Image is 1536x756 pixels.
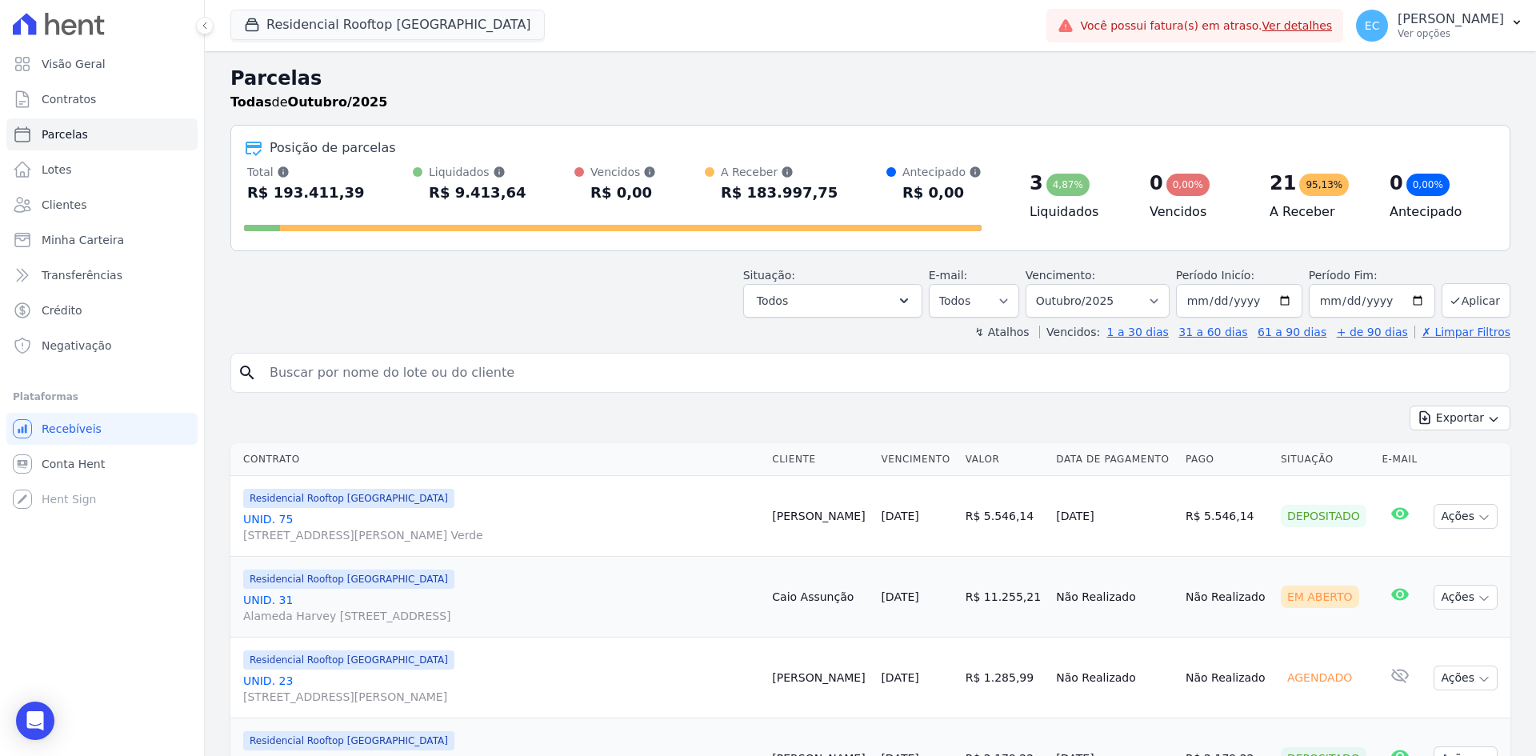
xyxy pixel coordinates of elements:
[42,267,122,283] span: Transferências
[1270,202,1364,222] h4: A Receber
[243,689,759,705] span: [STREET_ADDRESS][PERSON_NAME]
[959,557,1050,638] td: R$ 11.255,21
[1080,18,1332,34] span: Você possui fatura(s) em atraso.
[270,138,396,158] div: Posição de parcelas
[230,93,387,112] p: de
[766,443,874,476] th: Cliente
[902,180,982,206] div: R$ 0,00
[243,592,759,624] a: UNID. 31Alameda Harvey [STREET_ADDRESS]
[42,338,112,354] span: Negativação
[1050,476,1179,557] td: [DATE]
[247,164,365,180] div: Total
[1299,174,1349,196] div: 95,13%
[13,387,191,406] div: Plataformas
[959,443,1050,476] th: Valor
[42,91,96,107] span: Contratos
[590,180,656,206] div: R$ 0,00
[590,164,656,180] div: Vencidos
[1281,505,1366,527] div: Depositado
[1176,269,1254,282] label: Período Inicío:
[429,164,526,180] div: Liquidados
[881,671,918,684] a: [DATE]
[1390,202,1484,222] h4: Antecipado
[6,48,198,80] a: Visão Geral
[6,294,198,326] a: Crédito
[959,476,1050,557] td: R$ 5.546,14
[243,570,454,589] span: Residencial Rooftop [GEOGRAPHIC_DATA]
[1107,326,1169,338] a: 1 a 30 dias
[881,590,918,603] a: [DATE]
[243,650,454,670] span: Residencial Rooftop [GEOGRAPHIC_DATA]
[1179,443,1274,476] th: Pago
[243,489,454,508] span: Residencial Rooftop [GEOGRAPHIC_DATA]
[42,232,124,248] span: Minha Carteira
[243,608,759,624] span: Alameda Harvey [STREET_ADDRESS]
[6,224,198,256] a: Minha Carteira
[881,510,918,522] a: [DATE]
[1050,443,1179,476] th: Data de Pagamento
[6,330,198,362] a: Negativação
[238,363,257,382] i: search
[1150,202,1244,222] h4: Vencidos
[757,291,788,310] span: Todos
[230,443,766,476] th: Contrato
[1406,174,1450,196] div: 0,00%
[243,511,759,543] a: UNID. 75[STREET_ADDRESS][PERSON_NAME] Verde
[1050,638,1179,718] td: Não Realizado
[243,527,759,543] span: [STREET_ADDRESS][PERSON_NAME] Verde
[1039,326,1100,338] label: Vencidos:
[902,164,982,180] div: Antecipado
[1030,170,1043,196] div: 3
[1434,504,1498,529] button: Ações
[1343,3,1536,48] button: EC [PERSON_NAME] Ver opções
[42,456,105,472] span: Conta Hent
[1270,170,1296,196] div: 21
[766,638,874,718] td: [PERSON_NAME]
[260,357,1503,389] input: Buscar por nome do lote ou do cliente
[766,476,874,557] td: [PERSON_NAME]
[6,83,198,115] a: Contratos
[243,731,454,750] span: Residencial Rooftop [GEOGRAPHIC_DATA]
[766,557,874,638] td: Caio Assunção
[1026,269,1095,282] label: Vencimento:
[230,94,272,110] strong: Todas
[247,180,365,206] div: R$ 193.411,39
[1442,283,1510,318] button: Aplicar
[1398,27,1504,40] p: Ver opções
[230,64,1510,93] h2: Parcelas
[42,197,86,213] span: Clientes
[429,180,526,206] div: R$ 9.413,64
[1258,326,1326,338] a: 61 a 90 dias
[1179,638,1274,718] td: Não Realizado
[1262,19,1333,32] a: Ver detalhes
[1410,406,1510,430] button: Exportar
[1281,666,1358,689] div: Agendado
[1398,11,1504,27] p: [PERSON_NAME]
[1434,585,1498,610] button: Ações
[6,448,198,480] a: Conta Hent
[42,162,72,178] span: Lotes
[6,154,198,186] a: Lotes
[16,702,54,740] div: Open Intercom Messenger
[1150,170,1163,196] div: 0
[1166,174,1210,196] div: 0,00%
[1050,557,1179,638] td: Não Realizado
[1179,476,1274,557] td: R$ 5.546,14
[1274,443,1376,476] th: Situação
[42,421,102,437] span: Recebíveis
[6,118,198,150] a: Parcelas
[974,326,1029,338] label: ↯ Atalhos
[1030,202,1124,222] h4: Liquidados
[1337,326,1408,338] a: + de 90 dias
[42,56,106,72] span: Visão Geral
[42,302,82,318] span: Crédito
[1414,326,1510,338] a: ✗ Limpar Filtros
[1390,170,1403,196] div: 0
[243,673,759,705] a: UNID. 23[STREET_ADDRESS][PERSON_NAME]
[721,164,838,180] div: A Receber
[743,284,922,318] button: Todos
[1309,267,1435,284] label: Período Fim:
[6,189,198,221] a: Clientes
[1365,20,1380,31] span: EC
[6,413,198,445] a: Recebíveis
